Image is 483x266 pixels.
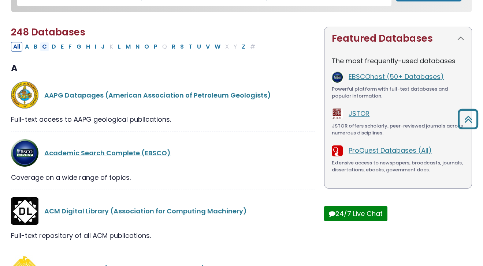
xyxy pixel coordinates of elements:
div: Powerful platform with full-text databases and popular information. [332,85,464,100]
h3: A [11,63,315,74]
a: Back to Top [455,112,481,126]
button: Filter Results F [66,42,74,52]
button: Filter Results H [84,42,92,52]
button: Filter Results Z [239,42,248,52]
button: 24/7 Live Chat [324,206,387,221]
a: JSTOR [349,109,369,118]
button: Filter Results R [170,42,178,52]
div: Full-text access to AAPG geological publications. [11,114,315,124]
div: JSTOR offers scholarly, peer-reviewed journals across numerous disciplines. [332,122,464,137]
div: Coverage on a wide range of topics. [11,172,315,182]
button: Filter Results V [204,42,212,52]
a: Academic Search Complete (EBSCO) [44,148,171,157]
a: ACM Digital Library (Association for Computing Machinery) [44,206,247,216]
button: Filter Results A [23,42,31,52]
a: AAPG Datapages (American Association of Petroleum Geologists) [44,91,271,100]
button: Filter Results N [133,42,142,52]
button: Filter Results P [152,42,160,52]
button: Filter Results I [93,42,99,52]
span: 248 Databases [11,26,85,39]
button: Filter Results S [178,42,186,52]
a: ProQuest Databases (All) [349,146,432,155]
button: Featured Databases [324,27,472,50]
button: Filter Results B [31,42,40,52]
button: Filter Results O [142,42,151,52]
button: Filter Results D [49,42,58,52]
div: Full-text repository of all ACM publications. [11,231,315,240]
div: Alpha-list to filter by first letter of database name [11,42,258,51]
a: EBSCOhost (50+ Databases) [349,72,444,81]
button: Filter Results W [212,42,223,52]
button: Filter Results C [40,42,49,52]
button: Filter Results U [195,42,203,52]
div: Extensive access to newspapers, broadcasts, journals, dissertations, ebooks, government docs. [332,159,464,174]
button: Filter Results J [99,42,107,52]
button: Filter Results M [123,42,133,52]
p: The most frequently-used databases [332,56,464,66]
button: Filter Results G [74,42,83,52]
button: All [11,42,22,52]
button: Filter Results T [186,42,194,52]
button: Filter Results L [116,42,123,52]
button: Filter Results E [59,42,66,52]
